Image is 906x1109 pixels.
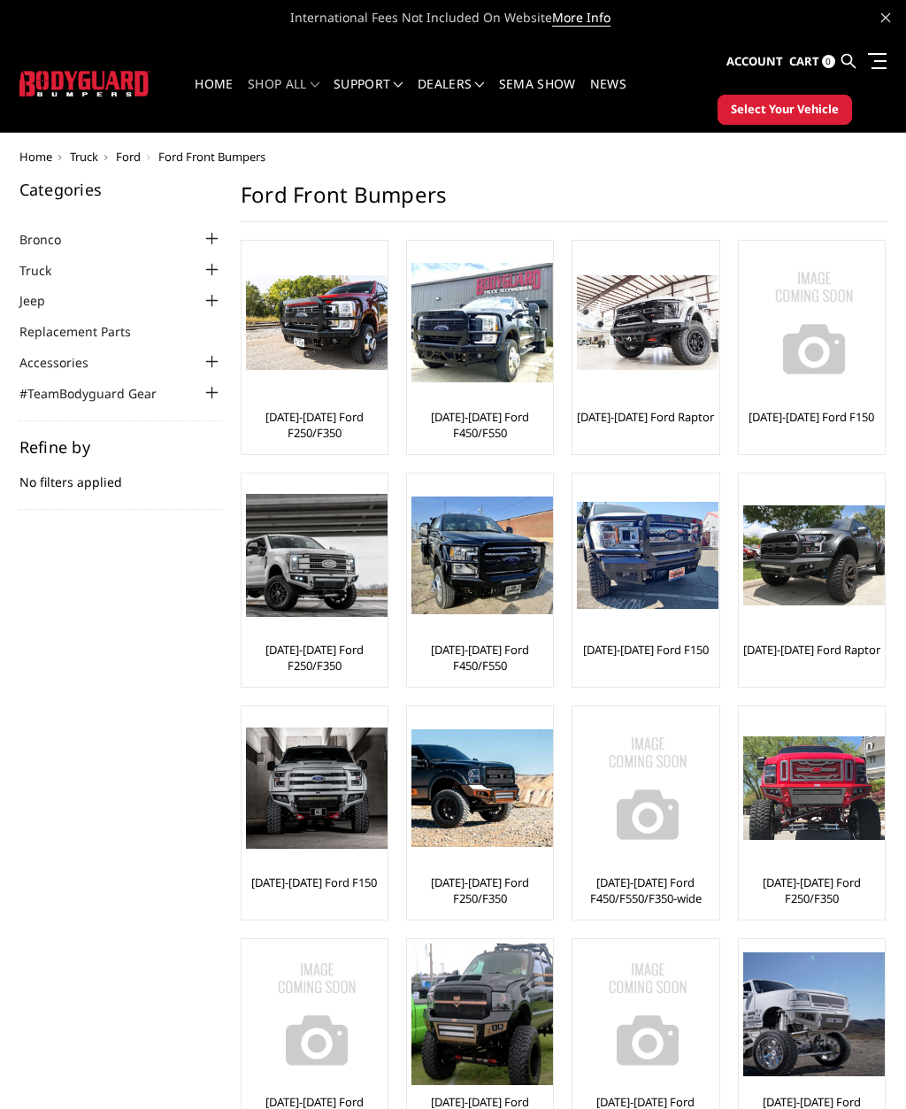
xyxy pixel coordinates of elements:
[499,78,576,112] a: SEMA Show
[743,874,880,906] a: [DATE]-[DATE] Ford F250/F350
[789,53,819,69] span: Cart
[726,53,783,69] span: Account
[583,642,709,658] a: [DATE]-[DATE] Ford F150
[726,38,783,86] a: Account
[195,78,233,112] a: Home
[577,874,714,906] a: [DATE]-[DATE] Ford F450/F550/F350-wide
[743,245,880,400] a: No Image
[411,409,549,441] a: [DATE]-[DATE] Ford F450/F550
[743,252,885,394] img: No Image
[789,38,835,86] a: Cart 0
[577,409,714,425] a: [DATE]-[DATE] Ford Raptor
[411,642,549,674] a: [DATE]-[DATE] Ford F450/F550
[19,291,67,310] a: Jeep
[577,943,718,1085] img: No Image
[590,78,626,112] a: News
[19,261,73,280] a: Truck
[70,149,98,165] a: Truck
[718,95,852,125] button: Select Your Vehicle
[749,409,874,425] a: [DATE]-[DATE] Ford F150
[19,230,83,249] a: Bronco
[577,718,718,859] img: No Image
[19,149,52,165] a: Home
[241,181,887,222] h1: Ford Front Bumpers
[19,181,223,197] h5: Categories
[116,149,141,165] a: Ford
[248,78,319,112] a: shop all
[19,384,179,403] a: #TeamBodyguard Gear
[19,439,223,455] h5: Refine by
[246,943,383,1085] a: No Image
[19,71,150,96] img: BODYGUARD BUMPERS
[731,101,839,119] span: Select Your Vehicle
[822,55,835,68] span: 0
[418,78,485,112] a: Dealers
[577,711,714,866] a: No Image
[246,943,388,1085] img: No Image
[251,874,377,890] a: [DATE]-[DATE] Ford F150
[19,439,223,510] div: No filters applied
[246,409,383,441] a: [DATE]-[DATE] Ford F250/F350
[334,78,403,112] a: Support
[19,322,153,341] a: Replacement Parts
[577,943,714,1085] a: No Image
[743,642,880,658] a: [DATE]-[DATE] Ford Raptor
[552,9,610,27] a: More Info
[246,642,383,674] a: [DATE]-[DATE] Ford F250/F350
[411,874,549,906] a: [DATE]-[DATE] Ford F250/F350
[19,353,111,372] a: Accessories
[158,149,265,165] span: Ford Front Bumpers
